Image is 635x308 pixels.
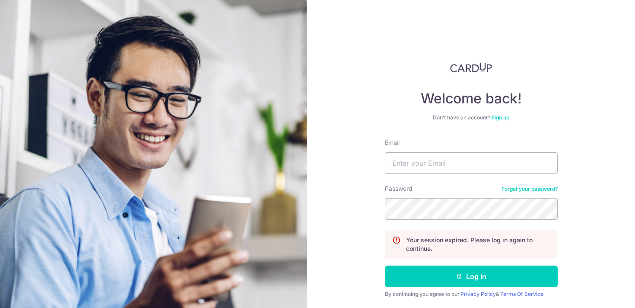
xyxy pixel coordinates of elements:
[406,236,550,253] p: Your session expired. Please log in again to continue.
[385,138,400,147] label: Email
[385,114,558,121] div: Don’t have an account?
[500,291,543,297] a: Terms Of Service
[491,114,509,121] a: Sign up
[385,152,558,174] input: Enter your Email
[385,90,558,107] h4: Welcome back!
[385,291,558,298] div: By continuing you agree to our &
[385,266,558,287] button: Log in
[460,291,496,297] a: Privacy Policy
[450,62,492,73] img: CardUp Logo
[502,186,558,192] a: Forgot your password?
[385,184,413,193] label: Password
